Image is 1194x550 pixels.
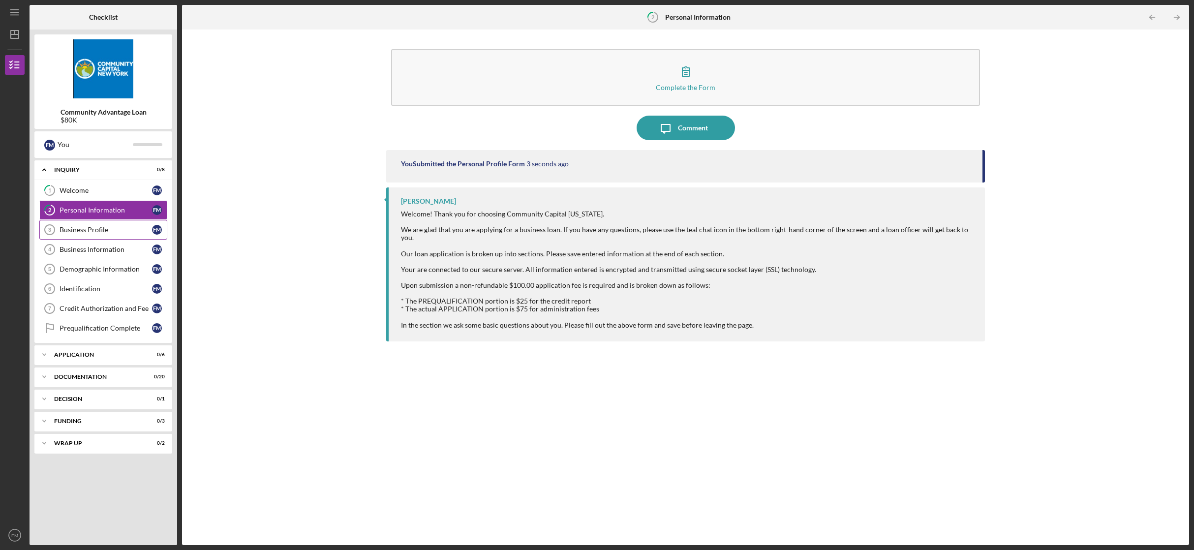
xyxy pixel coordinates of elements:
[152,205,162,215] div: F M
[391,49,980,106] button: Complete the Form
[89,13,118,21] b: Checklist
[152,185,162,195] div: F M
[60,265,152,273] div: Demographic Information
[48,286,51,292] tspan: 6
[48,266,51,272] tspan: 5
[651,14,654,20] tspan: 2
[11,533,18,538] text: FM
[152,264,162,274] div: F M
[401,305,975,329] div: * The actual APPLICATION portion is $75 for administration fees In the section we ask some basic ...
[152,304,162,313] div: F M
[152,323,162,333] div: F M
[401,210,975,289] div: Welcome! Thank you for choosing Community Capital [US_STATE]. We are glad that you are applying f...
[147,167,165,173] div: 0 / 8
[678,116,708,140] div: Comment
[44,140,55,151] div: F M
[60,206,152,214] div: Personal Information
[61,108,147,116] b: Community Advantage Loan
[54,374,140,380] div: Documentation
[39,181,167,200] a: 1WelcomeFM
[665,13,731,21] b: Personal Information
[401,197,456,205] div: [PERSON_NAME]
[60,285,152,293] div: Identification
[60,186,152,194] div: Welcome
[39,318,167,338] a: Prequalification CompleteFM
[39,279,167,299] a: 6IdentificationFM
[152,225,162,235] div: F M
[147,418,165,424] div: 0 / 3
[34,39,172,98] img: Product logo
[5,525,25,545] button: FM
[58,136,133,153] div: You
[60,305,152,312] div: Credit Authorization and Fee
[401,160,525,168] div: You Submitted the Personal Profile Form
[656,84,715,91] div: Complete the Form
[54,167,140,173] div: Inquiry
[54,418,140,424] div: Funding
[39,200,167,220] a: 2Personal InformationFM
[152,284,162,294] div: F M
[147,396,165,402] div: 0 / 1
[61,116,147,124] div: $80K
[48,246,52,252] tspan: 4
[60,324,152,332] div: Prequalification Complete
[48,187,51,194] tspan: 1
[48,207,51,214] tspan: 2
[39,299,167,318] a: 7Credit Authorization and FeeFM
[152,244,162,254] div: F M
[48,227,51,233] tspan: 3
[526,160,569,168] time: 2025-08-19 12:14
[39,259,167,279] a: 5Demographic InformationFM
[39,240,167,259] a: 4Business InformationFM
[60,245,152,253] div: Business Information
[54,440,140,446] div: Wrap up
[39,220,167,240] a: 3Business ProfileFM
[637,116,735,140] button: Comment
[147,352,165,358] div: 0 / 6
[401,297,975,305] div: * The PREQUALIFICATION portion is $25 for the credit report
[54,352,140,358] div: Application
[147,440,165,446] div: 0 / 2
[147,374,165,380] div: 0 / 20
[60,226,152,234] div: Business Profile
[48,306,51,311] tspan: 7
[54,396,140,402] div: Decision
